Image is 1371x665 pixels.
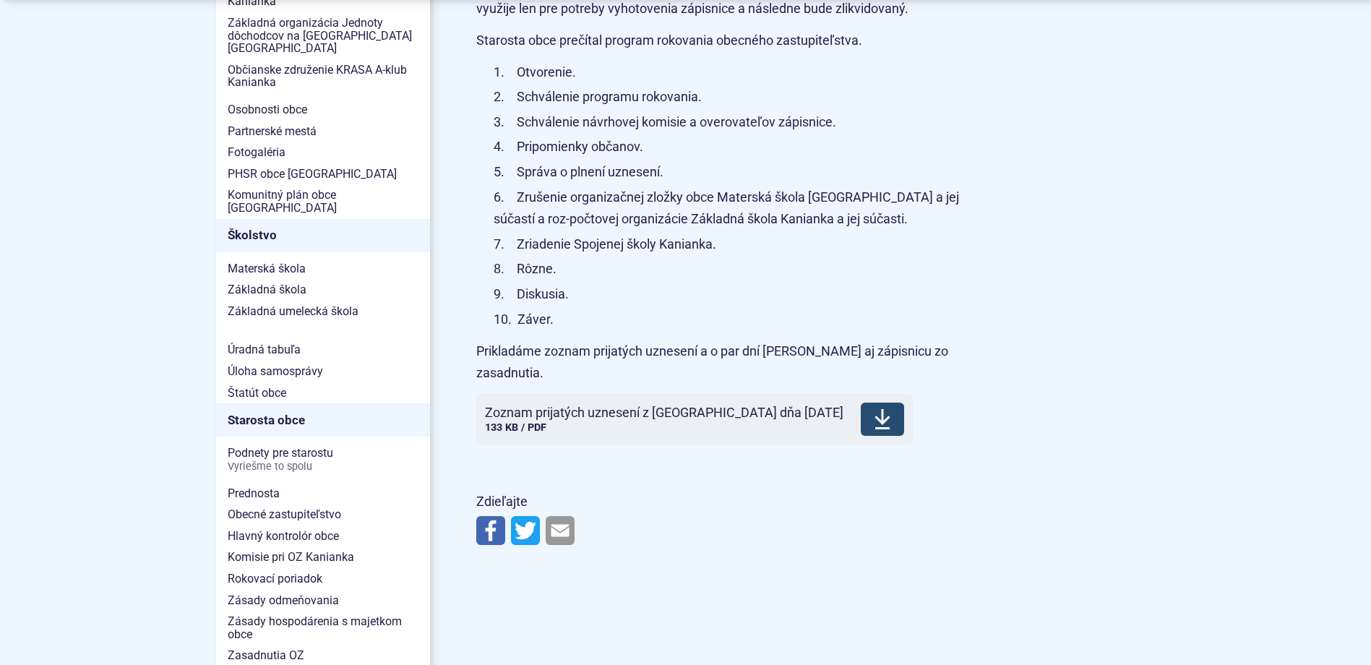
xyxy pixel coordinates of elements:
[494,233,989,256] li: Zriadenie Spojenej školy Kanianka.
[228,611,418,645] span: Zásady hospodárenia s majetkom obce
[216,403,430,437] a: Starosta obce
[216,219,430,252] a: Školstvo
[476,30,989,52] p: Starosta obce prečítal program rokovania obecného zastupiteľstva.
[228,184,418,218] span: Komunitný plán obce [GEOGRAPHIC_DATA]
[216,590,430,612] a: Zásady odmeňovania
[216,279,430,301] a: Základná škola
[494,61,989,84] li: Otvorenie.
[216,301,430,322] a: Základná umelecká škola
[546,516,575,545] img: Zdieľať e-mailom
[485,406,843,420] span: Zoznam prijatých uznesení z [GEOGRAPHIC_DATA] dňa [DATE]
[228,121,418,142] span: Partnerské mestá
[216,504,430,525] a: Obecné zastupiteľstvo
[228,163,418,185] span: PHSR obce [GEOGRAPHIC_DATA]
[228,525,418,547] span: Hlavný kontrolór obce
[216,142,430,163] a: Fotogaléria
[216,258,430,280] a: Materská škola
[228,409,418,432] span: Starosta obce
[228,142,418,163] span: Fotogaléria
[216,121,430,142] a: Partnerské mestá
[216,546,430,568] a: Komisie pri OZ Kanianka
[216,442,430,476] a: Podnety pre starostuVyriešme to spolu
[494,186,989,231] li: Zrušenie organizačnej zložky obce Materská škola [GEOGRAPHIC_DATA] a jej súčastí a roz-počtovej o...
[216,483,430,505] a: Prednosta
[216,12,430,59] a: Základná organizácia Jednoty dôchodcov na [GEOGRAPHIC_DATA] [GEOGRAPHIC_DATA]
[216,361,430,382] a: Úloha samosprávy
[216,611,430,645] a: Zásady hospodárenia s majetkom obce
[494,309,989,331] li: Záver.
[228,301,418,322] span: Základná umelecká škola
[511,516,540,545] img: Zdieľať na Twitteri
[228,504,418,525] span: Obecné zastupiteľstvo
[494,86,989,108] li: Schválenie programu rokovania.
[216,382,430,404] a: Štatút obce
[228,483,418,505] span: Prednosta
[216,339,430,361] a: Úradná tabuľa
[228,59,418,93] span: Občianske združenie KRASA A-klub Kanianka
[228,258,418,280] span: Materská škola
[494,258,989,280] li: Rôzne.
[476,491,989,513] p: Zdieľajte
[494,283,989,306] li: Diskusia.
[228,99,418,121] span: Osobnosti obce
[476,516,505,545] img: Zdieľať na Facebooku
[228,279,418,301] span: Základná škola
[228,12,418,59] span: Základná organizácia Jednoty dôchodcov na [GEOGRAPHIC_DATA] [GEOGRAPHIC_DATA]
[216,525,430,547] a: Hlavný kontrolór obce
[494,136,989,158] li: Pripomienky občanov.
[228,590,418,612] span: Zásady odmeňovania
[228,442,418,476] span: Podnety pre starostu
[216,163,430,185] a: PHSR obce [GEOGRAPHIC_DATA]
[476,394,913,445] a: Zoznam prijatých uznesení z [GEOGRAPHIC_DATA] dňa [DATE]133 KB / PDF
[228,339,418,361] span: Úradná tabuľa
[228,568,418,590] span: Rokovací poriadok
[494,111,989,134] li: Schválenie návrhovej komisie a overovateľov zápisnice.
[216,59,430,93] a: Občianske združenie KRASA A-klub Kanianka
[216,568,430,590] a: Rokovací poriadok
[228,361,418,382] span: Úloha samosprávy
[228,546,418,568] span: Komisie pri OZ Kanianka
[485,421,546,434] span: 133 KB / PDF
[228,461,418,473] span: Vyriešme to spolu
[216,184,430,218] a: Komunitný plán obce [GEOGRAPHIC_DATA]
[228,382,418,404] span: Štatút obce
[216,99,430,121] a: Osobnosti obce
[494,161,989,184] li: Správa o plnení uznesení.
[228,224,418,246] span: Školstvo
[476,340,989,385] p: Prikladáme zoznam prijatých uznesení a o par dní [PERSON_NAME] aj zápisnicu zo zasadnutia.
